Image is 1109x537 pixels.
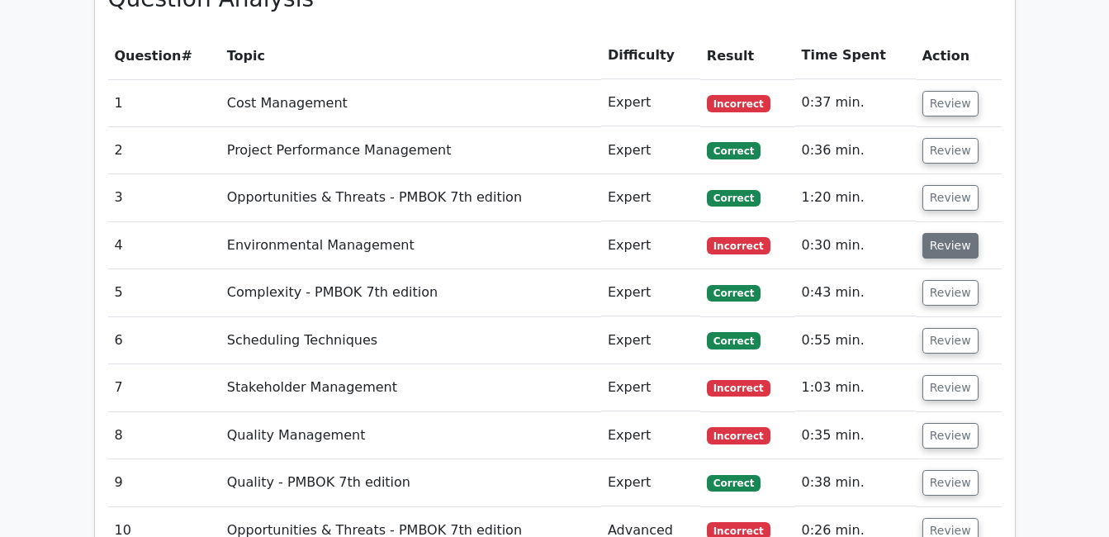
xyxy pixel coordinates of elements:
td: Expert [601,459,700,506]
td: 1 [108,79,220,126]
th: Result [700,32,795,79]
td: Quality - PMBOK 7th edition [220,459,601,506]
th: Time Spent [795,32,916,79]
td: Project Performance Management [220,127,601,174]
td: 8 [108,412,220,459]
td: 1:20 min. [795,174,916,221]
td: Expert [601,79,700,126]
button: Review [922,91,979,116]
td: 0:30 min. [795,222,916,269]
button: Review [922,185,979,211]
button: Review [922,233,979,259]
td: Expert [601,412,700,459]
td: 2 [108,127,220,174]
button: Review [922,375,979,401]
th: # [108,32,220,79]
td: 7 [108,364,220,411]
td: 0:38 min. [795,459,916,506]
span: Correct [707,190,761,207]
th: Topic [220,32,601,79]
td: Scheduling Techniques [220,317,601,364]
button: Review [922,470,979,496]
td: Environmental Management [220,222,601,269]
span: Correct [707,332,761,349]
td: Opportunities & Threats - PMBOK 7th edition [220,174,601,221]
span: Incorrect [707,380,770,397]
td: Complexity - PMBOK 7th edition [220,269,601,316]
td: 0:55 min. [795,317,916,364]
span: Correct [707,285,761,302]
td: Stakeholder Management [220,364,601,411]
td: Expert [601,127,700,174]
td: Expert [601,269,700,316]
td: Quality Management [220,412,601,459]
td: Expert [601,364,700,411]
td: 1:03 min. [795,364,916,411]
td: Cost Management [220,79,601,126]
td: 0:35 min. [795,412,916,459]
td: 6 [108,317,220,364]
th: Action [916,32,1002,79]
td: Expert [601,317,700,364]
button: Review [922,328,979,354]
th: Difficulty [601,32,700,79]
span: Question [115,48,182,64]
button: Review [922,280,979,306]
span: Correct [707,142,761,159]
td: 9 [108,459,220,506]
td: 0:36 min. [795,127,916,174]
button: Review [922,423,979,449]
td: 3 [108,174,220,221]
td: 4 [108,222,220,269]
span: Incorrect [707,427,770,444]
td: 0:37 min. [795,79,916,126]
span: Incorrect [707,95,770,112]
td: Expert [601,222,700,269]
span: Incorrect [707,237,770,254]
td: 0:43 min. [795,269,916,316]
button: Review [922,138,979,164]
td: 5 [108,269,220,316]
span: Correct [707,475,761,492]
td: Expert [601,174,700,221]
